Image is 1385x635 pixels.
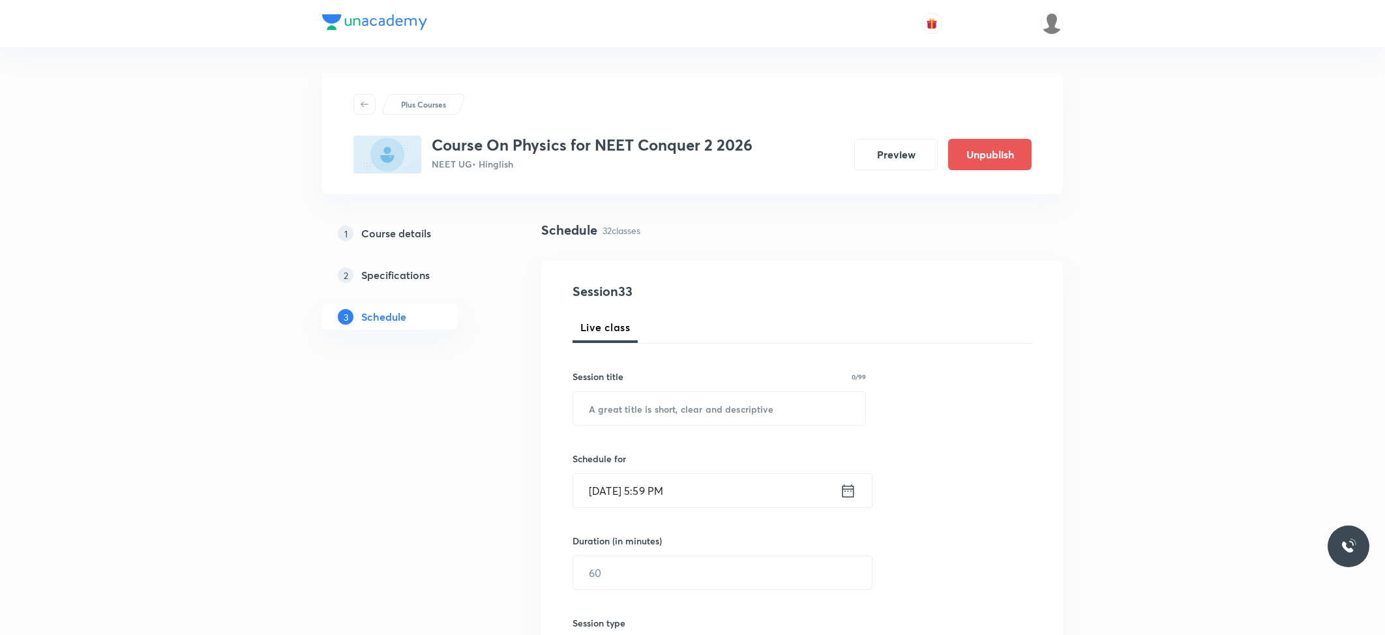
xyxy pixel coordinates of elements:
[603,224,640,237] p: 32 classes
[1341,539,1356,554] img: ttu
[852,374,866,380] p: 0/99
[322,262,499,288] a: 2Specifications
[353,136,421,173] img: 3EC39CA4-3BFE-418F-88B1-9F6410AAFB81_plus.png
[573,452,866,465] h6: Schedule for
[361,267,430,283] h5: Specifications
[573,282,811,301] h4: Session 33
[432,157,752,171] p: NEET UG • Hinglish
[338,309,353,325] p: 3
[854,139,938,170] button: Preview
[926,18,938,29] img: avatar
[573,556,872,589] input: 60
[322,14,427,33] a: Company Logo
[338,226,353,241] p: 1
[580,319,630,335] span: Live class
[338,267,353,283] p: 2
[573,370,623,383] h6: Session title
[322,14,427,30] img: Company Logo
[361,309,406,325] h5: Schedule
[573,534,662,548] h6: Duration (in minutes)
[322,220,499,246] a: 1Course details
[573,616,625,630] h6: Session type
[573,392,865,425] input: A great title is short, clear and descriptive
[1041,12,1063,35] img: Divya tyagi
[541,220,597,240] h4: Schedule
[361,226,431,241] h5: Course details
[432,136,752,155] h3: Course On Physics for NEET Conquer 2 2026
[948,139,1032,170] button: Unpublish
[401,98,446,110] p: Plus Courses
[921,13,942,34] button: avatar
